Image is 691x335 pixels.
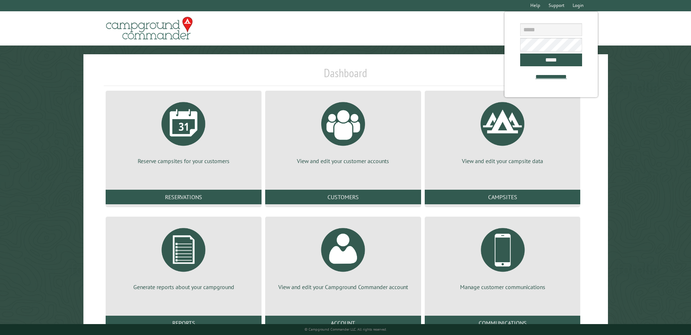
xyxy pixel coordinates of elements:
[114,157,253,165] p: Reserve campsites for your customers
[425,316,581,330] a: Communications
[274,96,412,165] a: View and edit your customer accounts
[114,222,253,291] a: Generate reports about your campground
[265,316,421,330] a: Account
[433,222,572,291] a: Manage customer communications
[114,96,253,165] a: Reserve campsites for your customers
[433,283,572,291] p: Manage customer communications
[274,222,412,291] a: View and edit your Campground Commander account
[433,96,572,165] a: View and edit your campsite data
[265,190,421,204] a: Customers
[106,190,262,204] a: Reservations
[433,157,572,165] p: View and edit your campsite data
[305,327,387,332] small: © Campground Commander LLC. All rights reserved.
[104,66,587,86] h1: Dashboard
[274,157,412,165] p: View and edit your customer accounts
[274,283,412,291] p: View and edit your Campground Commander account
[114,283,253,291] p: Generate reports about your campground
[425,190,581,204] a: Campsites
[104,14,195,43] img: Campground Commander
[106,316,262,330] a: Reports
